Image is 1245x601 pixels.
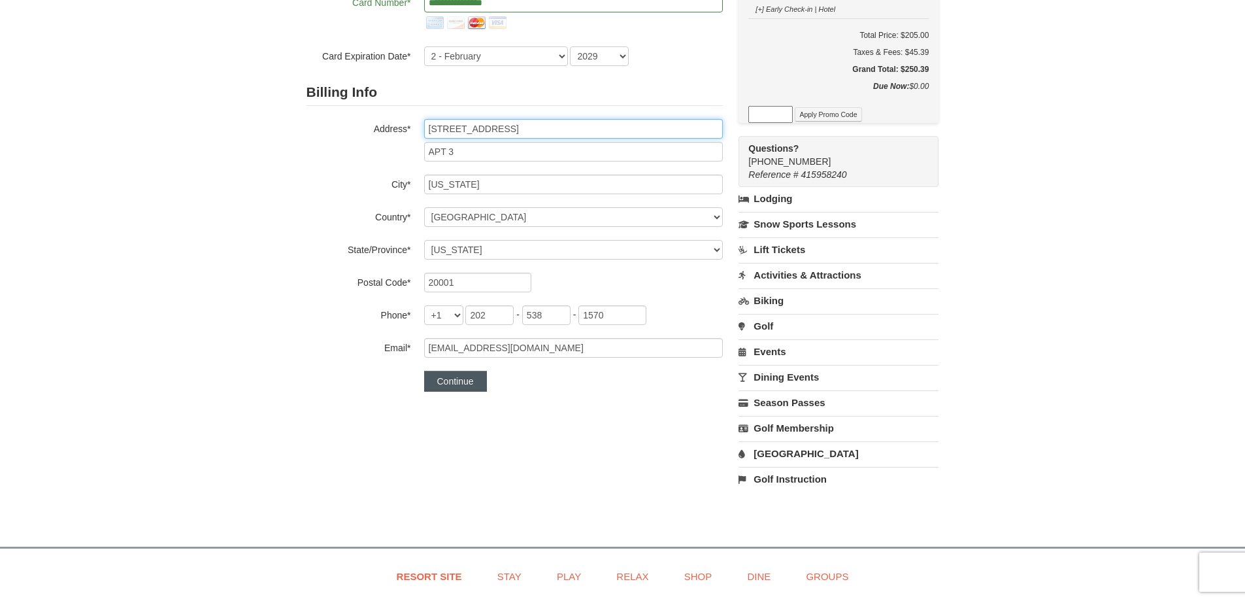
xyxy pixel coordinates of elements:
[578,305,646,325] input: xxxx
[307,273,411,289] label: Postal Code*
[739,288,938,313] a: Biking
[873,82,909,91] strong: Due Now:
[465,305,514,325] input: xxx
[445,12,466,33] img: discover.png
[380,562,478,591] a: Resort Site
[424,273,531,292] input: Postal Code
[801,169,847,180] span: 415958240
[739,441,938,466] a: [GEOGRAPHIC_DATA]
[739,314,938,338] a: Golf
[739,212,938,236] a: Snow Sports Lessons
[748,143,799,154] strong: Questions?
[748,80,929,106] div: $0.00
[522,305,571,325] input: xxx
[307,240,411,256] label: State/Province*
[487,12,508,33] img: visa.png
[424,175,723,194] input: City
[739,237,938,262] a: Lift Tickets
[516,309,520,320] span: -
[481,562,538,591] a: Stay
[424,12,445,33] img: amex.png
[424,119,723,139] input: Billing Info
[307,305,411,322] label: Phone*
[739,187,938,211] a: Lodging
[739,467,938,491] a: Golf Instruction
[540,562,597,591] a: Play
[466,12,487,33] img: mastercard.png
[307,46,411,63] label: Card Expiration Date*
[307,79,723,106] h2: Billing Info
[307,175,411,191] label: City*
[739,416,938,440] a: Golf Membership
[748,169,798,180] span: Reference #
[600,562,665,591] a: Relax
[748,46,929,59] div: Taxes & Fees: $45.39
[424,371,487,392] button: Continue
[739,263,938,287] a: Activities & Attractions
[424,338,723,358] input: Email
[739,339,938,364] a: Events
[307,207,411,224] label: Country*
[307,338,411,354] label: Email*
[668,562,729,591] a: Shop
[731,562,787,591] a: Dine
[307,119,411,135] label: Address*
[748,142,915,167] span: [PHONE_NUMBER]
[739,365,938,389] a: Dining Events
[795,107,861,122] button: Apply Promo Code
[789,562,865,591] a: Groups
[748,63,929,76] h5: Grand Total: $250.39
[573,309,576,320] span: -
[739,390,938,415] a: Season Passes
[748,29,929,42] h6: Total Price: $205.00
